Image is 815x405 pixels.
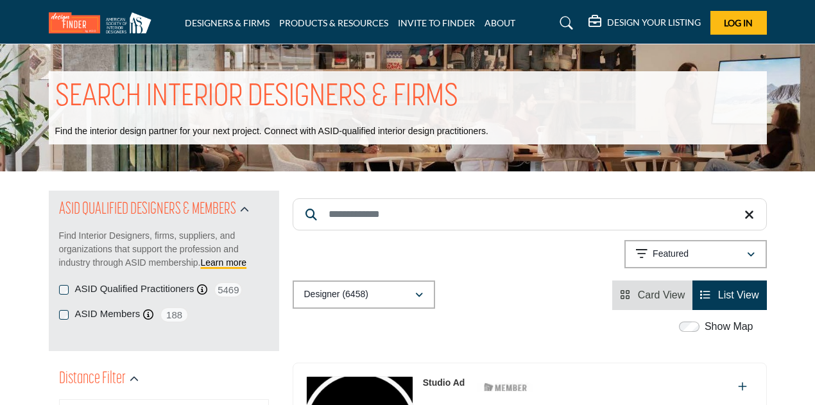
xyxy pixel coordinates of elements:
h1: SEARCH INTERIOR DESIGNERS & FIRMS [55,78,458,117]
span: Card View [638,289,685,300]
p: Find Interior Designers, firms, suppliers, and organizations that support the profession and indu... [59,229,269,270]
h2: ASID QUALIFIED DESIGNERS & MEMBERS [59,198,236,221]
a: Search [547,13,581,33]
p: Designer (6458) [304,288,368,301]
button: Log In [710,11,767,35]
span: Log In [724,17,753,28]
li: List View [692,280,766,310]
label: ASID Members [75,307,141,322]
h5: DESIGN YOUR LISTING [607,17,701,28]
span: List View [718,289,759,300]
img: Site Logo [49,12,158,33]
label: Show Map [705,319,753,334]
h2: Distance Filter [59,368,126,391]
input: ASID Members checkbox [59,310,69,320]
a: INVITE TO FINDER [398,17,475,28]
input: ASID Qualified Practitioners checkbox [59,285,69,295]
p: Studio Ad [423,376,465,390]
span: 188 [160,307,189,323]
a: PRODUCTS & RESOURCES [279,17,388,28]
button: Featured [624,240,767,268]
input: Search Keyword [293,198,767,230]
p: Featured [653,248,689,261]
a: ABOUT [485,17,515,28]
label: ASID Qualified Practitioners [75,282,194,297]
a: View Card [620,289,685,300]
a: View List [700,289,759,300]
button: Designer (6458) [293,280,435,309]
div: DESIGN YOUR LISTING [588,15,701,31]
p: Find the interior design partner for your next project. Connect with ASID-qualified interior desi... [55,125,488,138]
img: ASID Members Badge Icon [477,379,535,395]
a: DESIGNERS & FIRMS [185,17,270,28]
li: Card View [612,280,692,310]
a: Add To List [738,381,747,392]
span: 5469 [214,282,243,298]
a: Learn more [201,257,247,268]
a: Studio Ad [423,377,465,388]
